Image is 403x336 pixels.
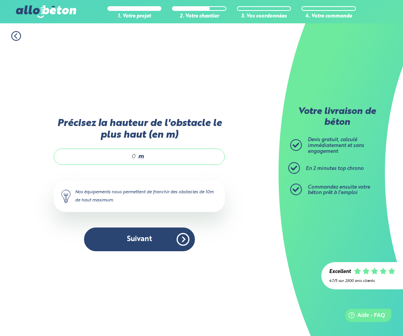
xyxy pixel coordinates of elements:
[107,14,162,19] div: 1. Votre projet
[308,185,370,196] span: Commandez ensuite votre béton prêt à l'emploi
[301,14,356,19] div: 4. Votre commande
[138,153,144,160] span: m
[84,227,195,251] button: Suivant
[54,180,225,212] div: Nos équipements nous permettent de franchir des obstacles de 10m de haut maximum.
[292,107,382,128] p: Votre livraison de béton
[16,5,76,18] img: allobéton
[308,137,364,154] span: Devis gratuit, calculé immédiatement et sans engagement
[329,269,351,275] div: Excellent
[334,306,394,327] iframe: Help widget launcher
[54,118,225,141] label: Précisez la hauteur de l'obstacle le plus haut (en m)
[329,279,395,283] div: 4.7/5 sur 2300 avis clients
[306,166,364,171] span: En 2 minutes top chrono
[237,14,291,19] div: 3. Vos coordonnées
[172,14,226,19] div: 2. Votre chantier
[62,153,136,161] input: 0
